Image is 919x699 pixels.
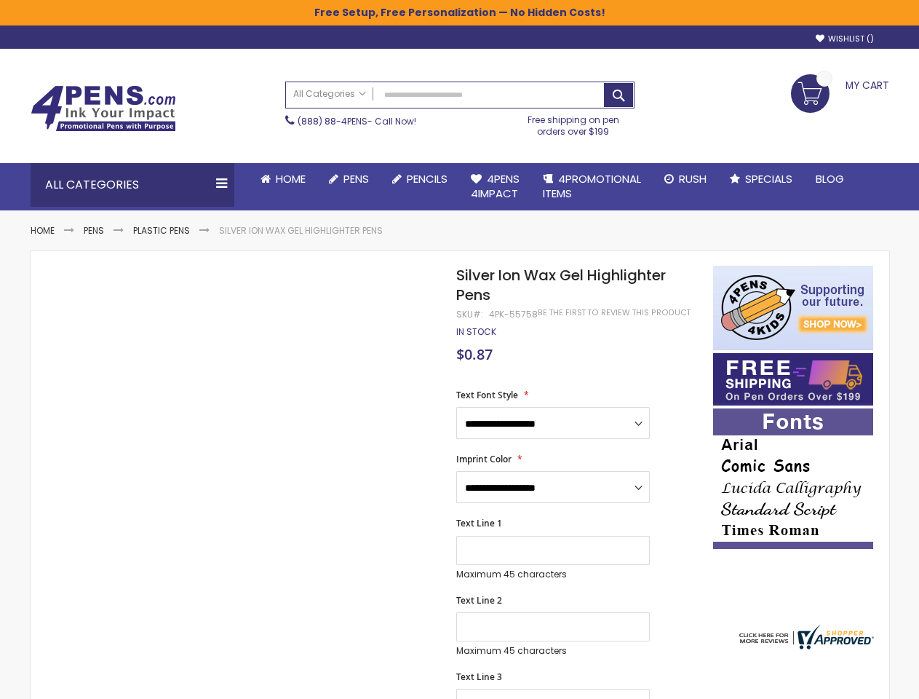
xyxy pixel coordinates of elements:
[286,82,373,106] a: All Categories
[489,309,538,320] div: 4PK-55758
[298,115,416,127] span: - Call Now!
[276,171,306,186] span: Home
[543,171,641,201] span: 4PROMOTIONAL ITEMS
[456,453,512,465] span: Imprint Color
[84,224,104,237] a: Pens
[679,171,707,186] span: Rush
[531,163,653,210] a: 4PROMOTIONALITEMS
[456,594,502,607] span: Text Line 2
[456,569,650,580] p: Maximum 45 characters
[538,307,691,318] a: Be the first to review this product
[456,308,483,320] strong: SKU
[736,625,874,649] img: 4pens.com widget logo
[133,224,190,237] a: Plastic Pens
[653,163,718,195] a: Rush
[456,326,496,338] div: Availability
[298,115,367,127] a: (888) 88-4PENS
[31,224,55,237] a: Home
[456,645,650,657] p: Maximum 45 characters
[31,163,234,207] div: All Categories
[407,171,447,186] span: Pencils
[471,171,520,201] span: 4Pens 4impact
[249,163,317,195] a: Home
[816,33,874,44] a: Wishlist
[317,163,381,195] a: Pens
[804,163,856,195] a: Blog
[219,225,383,237] li: Silver Ion Wax Gel Highlighter Pens
[456,389,518,401] span: Text Font Style
[31,85,176,132] img: 4Pens Custom Pens and Promotional Products
[745,171,792,186] span: Specials
[456,517,502,529] span: Text Line 1
[736,640,874,652] a: 4pens.com certificate URL
[512,108,634,138] div: Free shipping on pen orders over $199
[343,171,369,186] span: Pens
[381,163,459,195] a: Pencils
[456,265,666,305] span: Silver Ion Wax Gel Highlighter Pens
[456,325,496,338] span: In stock
[459,163,531,210] a: 4Pens4impact
[293,88,366,100] span: All Categories
[718,163,804,195] a: Specials
[713,266,873,350] img: 4pens 4 kids
[816,171,844,186] span: Blog
[713,353,873,406] img: Free shipping on orders over $199
[456,344,493,364] span: $0.87
[713,408,873,549] img: font-personalization-examples
[456,671,502,683] span: Text Line 3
